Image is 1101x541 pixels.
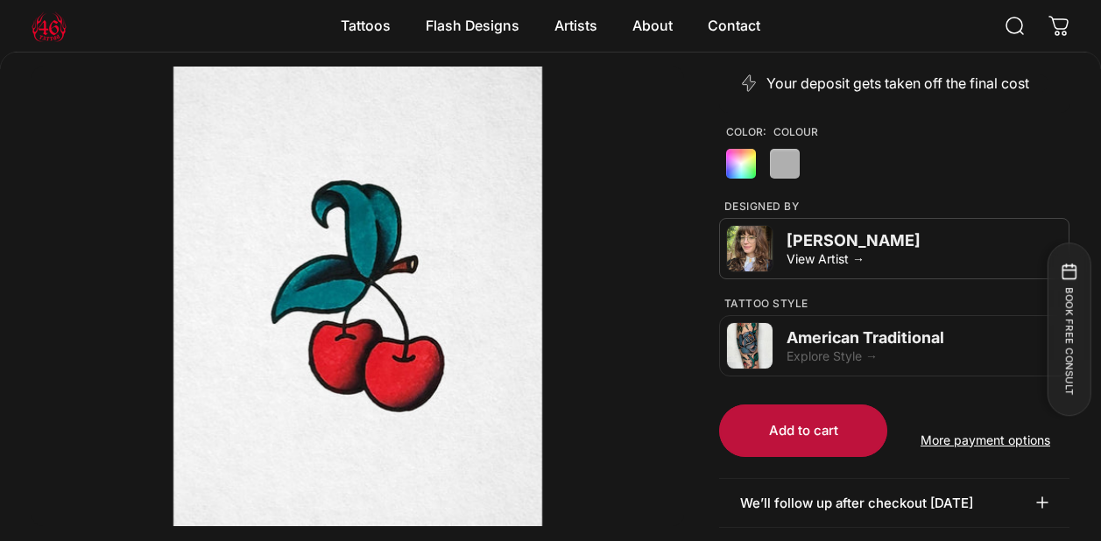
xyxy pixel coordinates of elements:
button: BOOK FREE CONSULT [1047,243,1090,417]
div: Color: [726,125,818,138]
div: View style page for American Traditional [719,315,1069,376]
label: Black and Grey [770,149,800,179]
label: Colour [726,149,756,179]
div: View artist page for Emily Forte [719,218,1069,279]
div: [PERSON_NAME] [787,231,1062,249]
p: Your deposit gets taken off the final cost [766,74,1029,92]
summary: Tattoos [323,8,408,45]
media-gallery: Gallery Viewer [32,67,684,526]
div: Explore Style → [787,348,1062,363]
p: Tattoo Style [724,297,1069,310]
summary: About [615,8,690,45]
img: Emily Forte [727,226,773,271]
button: Add to cart [719,404,887,457]
a: 0 items [1040,7,1078,46]
span: We’ll follow up after checkout [DATE] [740,496,973,509]
img: Lucky Cherry [32,67,684,526]
summary: We’ll follow up after checkout [DATE] [719,479,1069,527]
summary: Flash Designs [408,8,537,45]
div: American Traditional [787,328,1062,347]
img: American Traditional [727,323,773,369]
button: Open media 1 in modal [32,67,684,526]
a: More payment options [901,432,1069,448]
a: Contact [690,8,778,45]
div: View Artist → [787,251,1062,266]
p: Designed by [724,200,1069,213]
span: Colour [773,125,818,138]
nav: Primary [323,8,778,45]
summary: Artists [537,8,615,45]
